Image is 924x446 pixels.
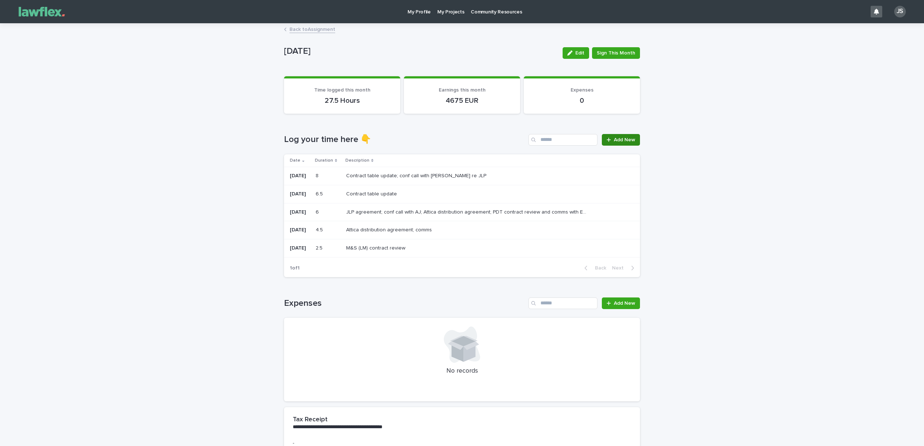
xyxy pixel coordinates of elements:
p: Duration [315,157,333,165]
p: 4675 EUR [413,96,511,105]
p: 27.5 Hours [293,96,392,105]
p: 6 [316,208,320,215]
button: Next [609,265,640,271]
span: Back [591,265,606,271]
p: Date [290,157,300,165]
button: Edit [563,47,589,59]
input: Search [528,134,597,146]
tr: [DATE]4.54.5 Attica distribution agreement; commsAttica distribution agreement; comms [284,221,640,239]
a: Add New [602,297,640,309]
p: [DATE] [290,191,310,197]
input: Search [528,297,597,309]
p: Description [345,157,369,165]
p: 0 [532,96,631,105]
button: Sign This Month [592,47,640,59]
p: 4.5 [316,226,324,233]
p: [DATE] [290,209,310,215]
h1: Log your time here 👇 [284,134,526,145]
span: Time logged this month [314,88,370,93]
p: Contract table update [346,190,398,197]
p: No records [293,367,631,375]
span: Add New [614,137,635,142]
span: Expenses [571,88,593,93]
span: Earnings this month [439,88,486,93]
p: M&S (LM) contract review [346,244,407,251]
p: 6.5 [316,190,324,197]
tr: [DATE]6.56.5 Contract table updateContract table update [284,185,640,203]
tr: [DATE]88 Contract table update; conf call with [PERSON_NAME] re JLPContract table update; conf ca... [284,167,640,185]
tr: [DATE]2.52.5 M&S (LM) contract reviewM&S (LM) contract review [284,239,640,258]
span: Edit [575,50,584,56]
span: Sign This Month [597,49,635,57]
h1: Expenses [284,298,526,309]
p: Contract table update; conf call with [PERSON_NAME] re JLP [346,171,488,179]
h2: Tax Receipt [293,416,328,424]
div: JS [894,6,906,17]
a: Back toAssignment [289,25,335,33]
p: 1 of 1 [284,259,305,277]
p: 2.5 [316,244,324,251]
span: Add New [614,301,635,306]
p: 8 [316,171,320,179]
span: Next [612,265,628,271]
button: Back [579,265,609,271]
p: [DATE] [290,173,310,179]
tr: [DATE]66 JLP agreement; conf call with AJ; Attica distribution agreement; PDT contract review and... [284,203,640,221]
p: [DATE] [290,245,310,251]
p: Attica distribution agreement; comms [346,226,433,233]
p: JLP agreement; conf call with AJ; Attica distribution agreement; PDT contract review and comms wi... [346,208,590,215]
a: Add New [602,134,640,146]
img: Gnvw4qrBSHOAfo8VMhG6 [15,4,69,19]
p: [DATE] [290,227,310,233]
p: [DATE] [284,46,557,57]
